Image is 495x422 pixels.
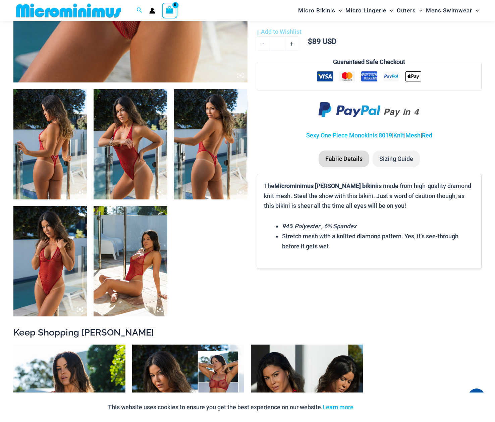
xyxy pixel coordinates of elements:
p: This website uses cookies to ensure you get the best experience on our website. [108,402,353,412]
a: - [257,37,270,51]
button: Accept [359,399,387,415]
a: Knit [393,132,404,139]
span: Menu Toggle [386,2,393,19]
span: $ [308,37,312,46]
span: Mens Swimwear [426,2,472,19]
span: Micro Lingerie [345,2,386,19]
a: Sexy One Piece Monokinis [306,132,377,139]
nav: Site Navigation [295,1,482,20]
span: Menu Toggle [416,2,423,19]
a: 8019 [379,132,392,139]
input: Product quantity [270,37,285,51]
a: Micro LingerieMenu ToggleMenu Toggle [344,2,395,19]
em: 94% Polyester , 6% Spandex [282,223,356,230]
a: Account icon link [149,8,155,14]
span: Outers [397,2,416,19]
li: Stretch mesh with a knitted diamond pattern. Yes, it’s see-through before it gets wet [282,231,475,251]
legend: Guaranteed Safe Checkout [330,57,408,67]
a: Learn more [323,404,353,411]
h2: Keep Shopping [PERSON_NAME] [13,326,482,338]
a: OutersMenu ToggleMenu Toggle [395,2,424,19]
img: Summer Storm Red 8019 One Piece [174,89,248,199]
span: Menu Toggle [335,2,342,19]
img: Summer Storm Red 8019 One Piece [94,89,167,199]
a: Mesh [405,132,421,139]
img: MM SHOP LOGO FLAT [13,3,124,18]
img: Summer Storm Red 8019 One Piece [13,89,87,199]
img: Summer Storm Red 8019 One Piece [13,206,87,316]
a: Micro BikinisMenu ToggleMenu Toggle [296,2,344,19]
p: The is made from high-quality diamond knit mesh. Steal the show with this bikini. Just a word of ... [264,181,475,211]
span: Add to Wishlist [261,28,301,35]
a: View Shopping Cart, empty [162,3,177,18]
span: Micro Bikinis [298,2,335,19]
p: | | | | [257,130,482,140]
bdi: 89 USD [308,37,336,46]
a: Add to Wishlist [257,27,301,37]
li: Fabric Details [319,150,369,167]
img: Summer Storm Red 8019 One Piece [94,206,167,316]
a: Search icon link [136,6,143,15]
li: Sizing Guide [373,150,420,167]
b: Microminimus [PERSON_NAME] bikini [274,182,377,189]
a: Mens SwimwearMenu ToggleMenu Toggle [424,2,481,19]
a: + [285,37,298,51]
a: Red [422,132,432,139]
span: Menu Toggle [472,2,479,19]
